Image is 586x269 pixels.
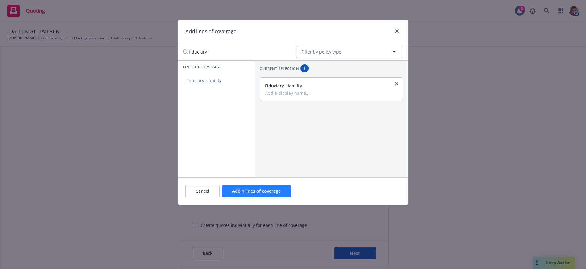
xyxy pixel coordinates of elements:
[260,66,299,71] span: Current selection
[301,49,341,55] span: Filter by policy type
[265,82,397,89] div: Fiduciary Liability
[183,64,221,70] span: Lines of coverage
[393,80,400,87] a: close
[222,185,291,197] button: Add 1 lines of coverage
[185,27,236,35] h1: Add lines of coverage
[178,78,229,83] span: Fiduciary Liability
[185,185,220,197] button: Cancel
[303,66,306,71] span: 1
[196,188,209,194] span: Cancel
[179,46,291,58] input: Search lines of coverage...
[232,188,281,194] span: Add 1 lines of coverage
[265,90,397,96] input: Add a display name...
[296,46,403,58] button: Filter by policy type
[393,27,401,35] a: close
